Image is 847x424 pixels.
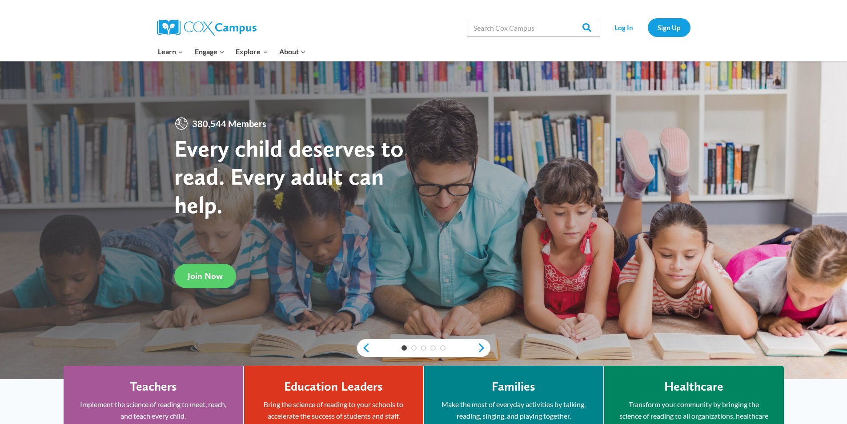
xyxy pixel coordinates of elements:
[357,339,490,357] div: content slider buttons
[189,117,270,131] span: 380,544 Members
[357,343,370,353] a: previous
[421,345,426,351] a: 3
[158,46,183,57] span: Learn
[174,264,236,288] a: Join Now
[477,343,490,353] a: next
[236,46,268,57] span: Explore
[664,379,723,394] h4: Healthcare
[430,345,436,351] a: 4
[492,379,535,394] h4: Families
[174,134,404,219] strong: Every child deserves to read. Every adult can help.
[411,345,417,351] a: 2
[188,271,223,281] span: Join Now
[284,379,383,394] h4: Education Leaders
[157,20,257,36] img: Cox Campus
[279,46,306,57] span: About
[401,345,407,351] a: 1
[605,18,690,36] nav: Secondary Navigation
[130,379,177,394] h4: Teachers
[438,399,590,421] p: Make the most of everyday activities by talking, reading, singing, and playing together.
[648,18,690,36] a: Sign Up
[153,42,312,61] nav: Primary Navigation
[257,399,410,421] p: Bring the science of reading to your schools to accelerate the success of students and staff.
[77,399,230,421] p: Implement the science of reading to meet, reach, and teach every child.
[195,46,225,57] span: Engage
[440,345,446,351] a: 5
[605,18,643,36] a: Log In
[467,19,600,36] input: Search Cox Campus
